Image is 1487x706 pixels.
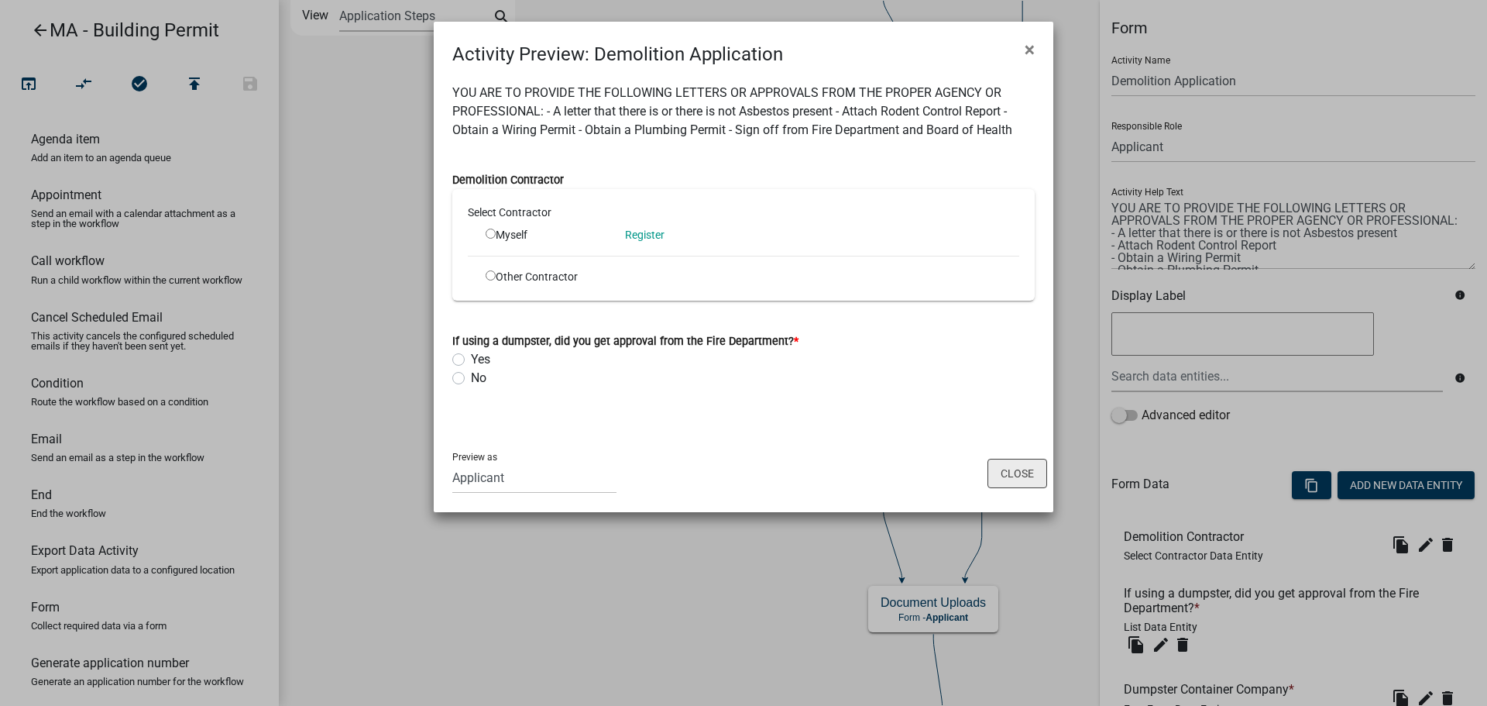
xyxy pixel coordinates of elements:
[1025,39,1035,60] span: ×
[452,175,564,186] label: Demolition Contractor
[471,369,486,387] label: No
[452,84,1035,139] p: YOU ARE TO PROVIDE THE FOLLOWING LETTERS OR APPROVALS FROM THE PROPER AGENCY OR PROFESSIONAL: - A...
[452,40,783,68] h4: Activity Preview
[471,350,490,369] label: Yes
[1012,28,1047,71] button: Close
[987,459,1047,488] button: Close
[452,336,798,347] label: If using a dumpster, did you get approval from the Fire Department?
[585,43,783,65] span: : Demolition Application
[625,229,665,241] a: Register
[474,269,613,285] div: Other Contractor
[456,205,1031,221] div: Select Contractor
[486,227,602,243] div: Myself
[625,229,665,241] wm-modal-confirm: Register Contractor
